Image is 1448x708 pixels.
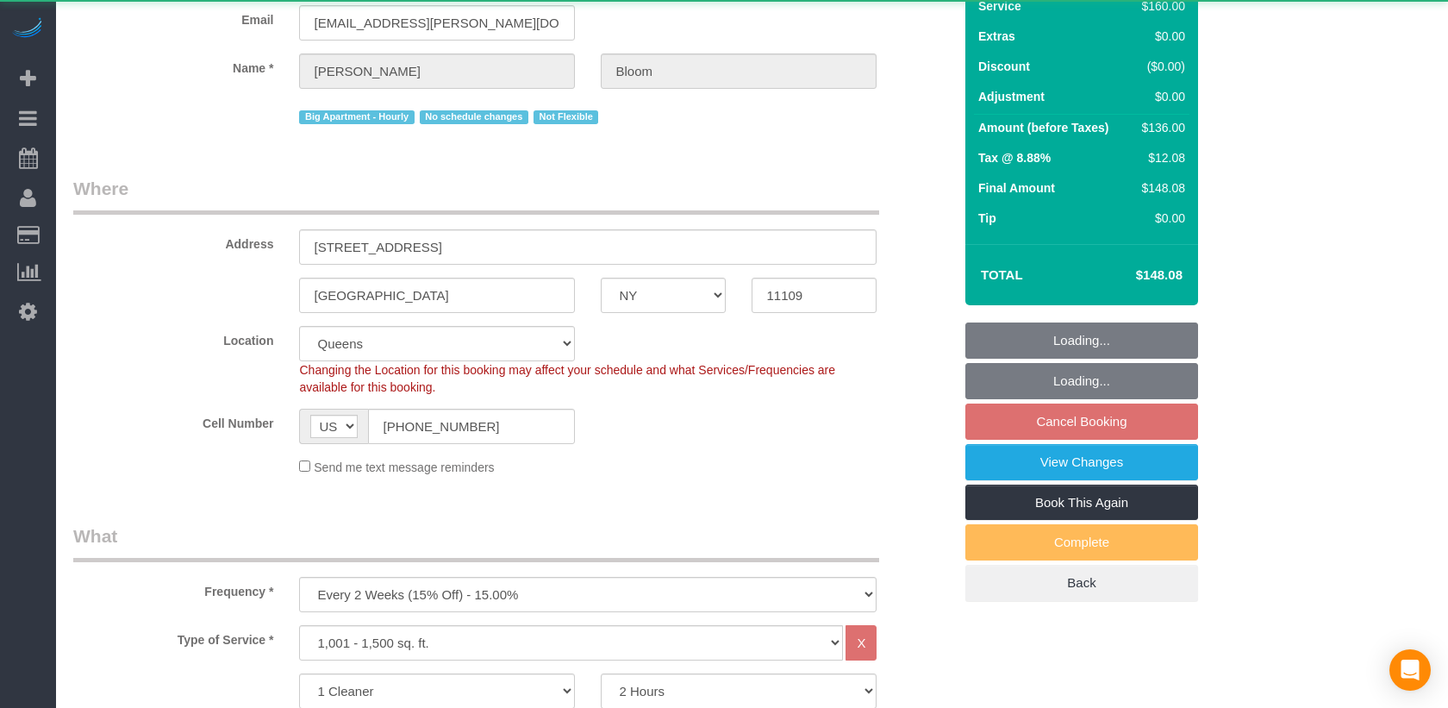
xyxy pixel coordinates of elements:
[420,110,528,124] span: No schedule changes
[299,5,575,41] input: Email
[978,210,996,227] label: Tip
[965,444,1198,480] a: View Changes
[60,53,286,77] label: Name *
[965,485,1198,521] a: Book This Again
[1135,28,1185,45] div: $0.00
[1135,149,1185,166] div: $12.08
[752,278,877,313] input: Zip Code
[1389,649,1431,691] div: Open Intercom Messenger
[299,110,414,124] span: Big Apartment - Hourly
[534,110,599,124] span: Not Flexible
[981,267,1023,282] strong: Total
[60,625,286,648] label: Type of Service *
[965,565,1198,601] a: Back
[314,461,494,474] span: Send me text message reminders
[73,176,879,215] legend: Where
[60,409,286,432] label: Cell Number
[978,58,1030,75] label: Discount
[73,523,879,562] legend: What
[978,179,1055,197] label: Final Amount
[299,363,835,394] span: Changing the Location for this booking may affect your schedule and what Services/Frequencies are...
[299,53,575,89] input: First Name
[978,119,1108,136] label: Amount (before Taxes)
[60,326,286,349] label: Location
[1135,58,1185,75] div: ($0.00)
[60,577,286,600] label: Frequency *
[1135,88,1185,105] div: $0.00
[978,28,1015,45] label: Extras
[10,17,45,41] img: Automaid Logo
[978,88,1045,105] label: Adjustment
[1135,210,1185,227] div: $0.00
[60,5,286,28] label: Email
[1135,119,1185,136] div: $136.00
[299,278,575,313] input: City
[1135,179,1185,197] div: $148.08
[60,229,286,253] label: Address
[1084,268,1183,283] h4: $148.08
[978,149,1051,166] label: Tax @ 8.88%
[601,53,877,89] input: Last Name
[368,409,575,444] input: Cell Number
